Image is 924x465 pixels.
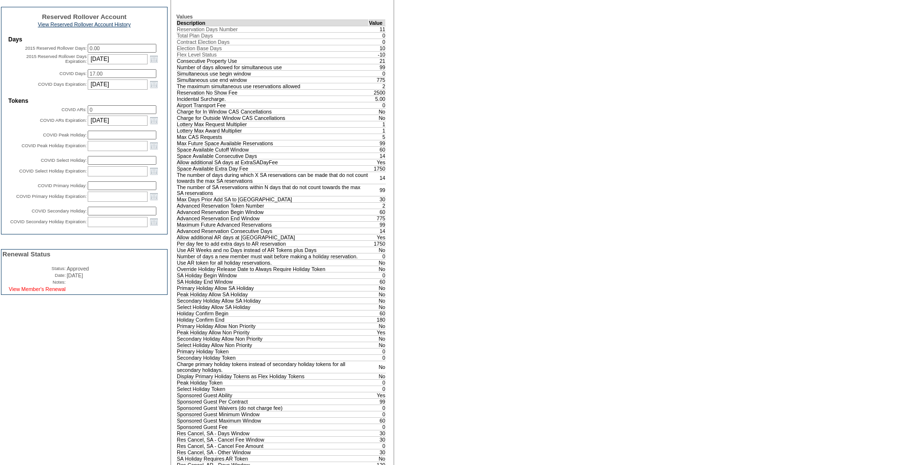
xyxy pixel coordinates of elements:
td: No [369,115,386,121]
td: 0 [369,411,386,417]
span: Reserved Rollover Account [42,13,127,20]
td: Space Available Cutoff Window [177,146,369,153]
span: Flex Level Status [177,52,217,58]
td: 21 [369,58,386,64]
td: 2500 [369,89,386,96]
td: No [369,247,386,253]
td: 0 [369,102,386,108]
td: 1750 [369,240,386,247]
td: SA Holiday Requires AR Token [177,455,369,462]
label: COVID Secondary Holiday: [32,209,87,213]
td: 99 [369,398,386,405]
td: 60 [369,417,386,424]
td: No [369,361,386,373]
td: Charge for In Window CAS Cancellations [177,108,369,115]
td: Space Available Consecutive Days [177,153,369,159]
td: Max CAS Requests [177,134,369,140]
td: 0 [369,32,386,39]
td: Reservation No Show Fee [177,89,369,96]
label: COVID Days: [59,71,87,76]
td: Sponsored Guest Fee [177,424,369,430]
td: Airport Transport Fee [177,102,369,108]
td: 0 [369,70,386,77]
td: Advanced Reservation Token Number [177,202,369,209]
td: Display Primary Holiday Tokens as Flex Holiday Tokens [177,373,369,379]
span: Contract Election Days [177,39,229,45]
td: Yes [369,234,386,240]
td: Charge for Outside Window CAS Cancellations [177,115,369,121]
td: Yes [369,159,386,165]
label: COVID ARs: [61,107,87,112]
td: No [369,373,386,379]
td: No [369,323,386,329]
td: Days [8,36,160,43]
td: No [369,285,386,291]
td: 2 [369,83,386,89]
td: 1750 [369,165,386,172]
label: COVID Days Expiration: [38,82,87,87]
td: 5.00 [369,96,386,102]
span: [DATE] [67,272,83,278]
td: 0 [369,386,386,392]
td: Advanced Reservation Consecutive Days [177,228,369,234]
td: Value [369,19,386,26]
td: 2 [369,202,386,209]
td: 30 [369,436,386,443]
td: The number of days during which X SA reservations can be made that do not count towards the max S... [177,172,369,184]
td: Secondary Holiday Allow SA Holiday [177,297,369,304]
td: No [369,291,386,297]
td: Consecutive Property Use [177,58,369,64]
td: 14 [369,172,386,184]
td: Primary Holiday Allow SA Holiday [177,285,369,291]
td: SA Holiday End Window [177,278,369,285]
td: 60 [369,278,386,285]
td: Sponsored Guest Per Contract [177,398,369,405]
span: Reservation Days Number [177,26,238,32]
td: 99 [369,184,386,196]
td: Primary Holiday Allow Non Priority [177,323,369,329]
td: Simultaneous use begin window [177,70,369,77]
td: The number of SA reservations within N days that do not count towards the max SA reservations [177,184,369,196]
span: Approved [67,266,89,271]
td: Res Cancel, SA - Cancel Fee Window [177,436,369,443]
td: 0 [369,354,386,361]
td: Yes [369,392,386,398]
td: 1 [369,127,386,134]
td: Number of days a new member must wait before making a holiday reservation. [177,253,369,259]
td: 60 [369,146,386,153]
td: 0 [369,443,386,449]
td: Sponsored Guest Minimum Window [177,411,369,417]
td: 0 [369,39,386,45]
td: Peak Holiday Allow SA Holiday [177,291,369,297]
td: -10 [369,51,386,58]
label: COVID Secondary Holiday Expiration: [10,219,87,224]
td: 775 [369,77,386,83]
td: Simultaneous use end window [177,77,369,83]
td: Description [177,19,369,26]
a: Open the calendar popup. [149,166,159,176]
td: Secondary Holiday Token [177,354,369,361]
td: Yes [369,329,386,335]
td: Use AR Weeks and no Days instead of AR Tokens plus Days [177,247,369,253]
td: Allow additional AR days at [GEOGRAPHIC_DATA] [177,234,369,240]
td: 30 [369,449,386,455]
td: Override Holiday Release Date to Always Require Holiday Token [177,266,369,272]
td: Lottery Max Request Multiplier [177,121,369,127]
td: Status: [2,266,66,271]
td: Incidental Surcharge. [177,96,369,102]
td: 0 [369,253,386,259]
a: Open the calendar popup. [149,54,159,64]
a: View Reserved Rollover Account History [38,21,131,27]
td: Select Holiday Token [177,386,369,392]
td: Res Cancel, SA - Other Window [177,449,369,455]
a: Open the calendar popup. [149,140,159,151]
td: No [369,342,386,348]
td: SA Holiday Begin Window [177,272,369,278]
td: 99 [369,221,386,228]
td: 14 [369,153,386,159]
td: Maximum Future Advanced Reservations [177,221,369,228]
label: COVID Peak Holiday: [43,133,87,137]
td: 0 [369,405,386,411]
td: Per day fee to add extra days to AR reservation [177,240,369,247]
label: COVID ARs Expiration: [40,118,87,123]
